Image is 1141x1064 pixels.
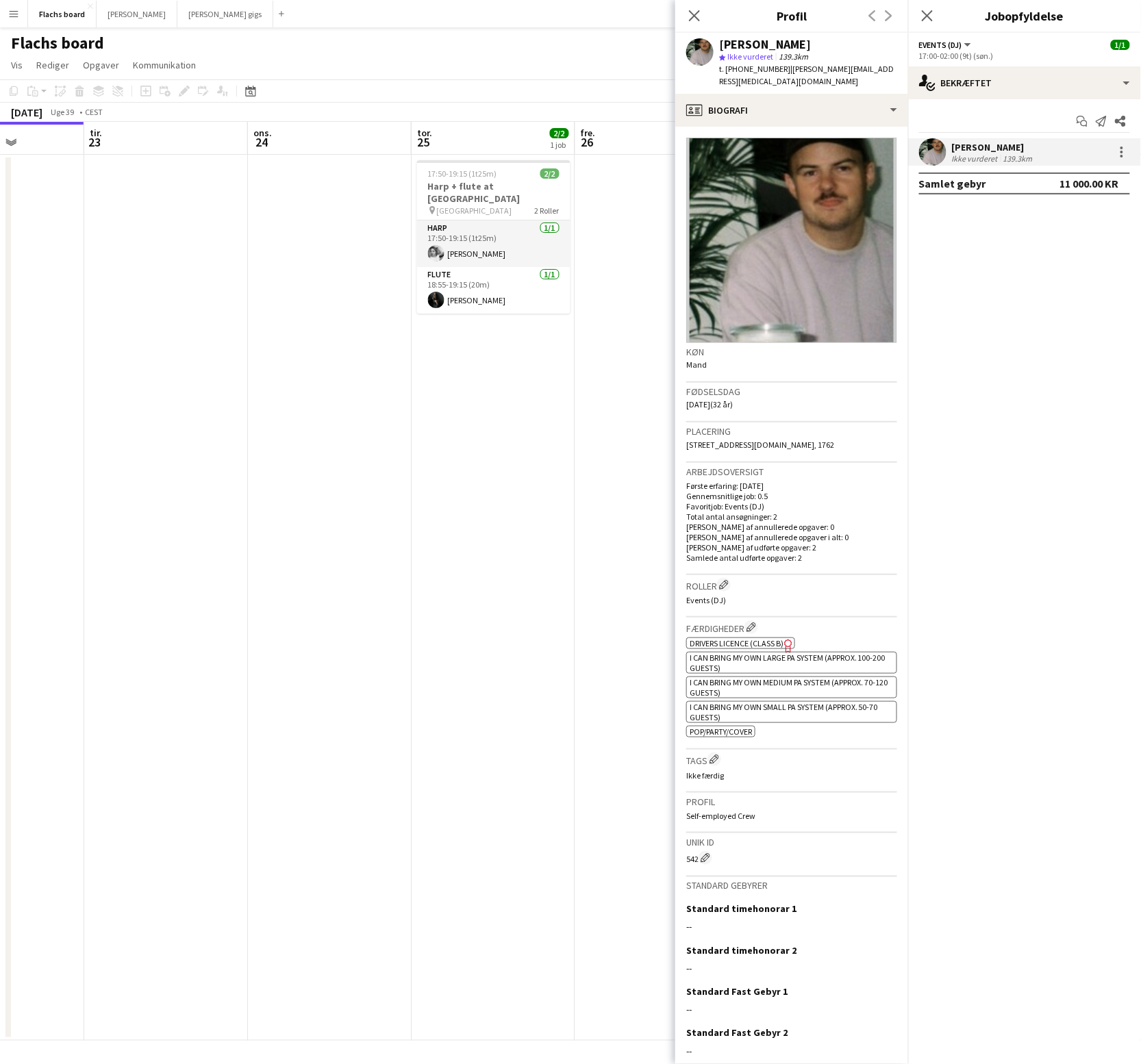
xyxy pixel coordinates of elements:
div: [PERSON_NAME] [952,141,1036,153]
h3: Fødselsdag [686,385,897,398]
div: -- [686,1004,897,1016]
h3: Standard gebyrer [686,880,897,892]
div: 542 [686,851,897,865]
p: [PERSON_NAME] af udførte opgaver: 2 [686,542,897,553]
span: Pop/Party/Cover [690,726,752,737]
h3: Placering [686,425,897,438]
h3: Færdigheder [686,620,897,635]
span: | [PERSON_NAME][EMAIL_ADDRESS][MEDICAL_DATA][DOMAIN_NAME] [719,64,894,86]
span: Ikke vurderet [727,51,773,62]
span: Uge 39 [45,107,79,117]
p: [PERSON_NAME] af annullerede opgaver: 0 [686,522,897,532]
span: Events (DJ) [686,595,726,605]
img: Mandskabs avatar eller foto [686,138,897,343]
span: 139.3km [776,51,811,62]
div: Biografi [675,94,908,127]
div: [DATE] [11,105,42,119]
div: Bekræftet [908,66,1141,99]
h3: Unik ID [686,836,897,848]
div: -- [686,1046,897,1058]
div: 139.3km [1001,153,1036,164]
span: 17:50-19:15 (1t25m) [428,168,497,179]
p: [PERSON_NAME] af annullerede opgaver i alt: 0 [686,532,897,542]
h3: Roller [686,578,897,592]
div: -- [686,963,897,975]
a: Opgaver [77,56,125,74]
h3: Køn [686,346,897,358]
span: Kommunikation [133,59,196,71]
span: fre. [581,127,596,139]
span: Mand [686,359,707,370]
p: Favoritjob: Events (DJ) [686,501,897,511]
div: [PERSON_NAME] [719,38,811,51]
span: 2/2 [540,168,560,179]
span: 2 Roller [535,205,560,216]
p: Gennemsnitlige job: 0.5 [686,491,897,501]
span: Rediger [36,59,69,71]
h3: Standard timehonorar 1 [686,903,797,915]
span: 26 [579,134,596,150]
p: Ikke færdig [686,770,897,781]
div: 17:00-02:00 (9t) (søn.) [919,51,1130,61]
span: Drivers Licence (Class B) [690,638,783,648]
a: Kommunikation [127,56,201,74]
h3: Standard timehonorar 2 [686,945,797,957]
p: Self-employed Crew [686,811,897,821]
div: 11 000.00 KR [1060,177,1119,190]
span: Opgaver [83,59,119,71]
span: [DATE] (32 år) [686,399,733,409]
div: -- [686,921,897,933]
app-job-card: 17:50-19:15 (1t25m)2/2Harp + flute at [GEOGRAPHIC_DATA] [GEOGRAPHIC_DATA]2 RollerHarp1/117:50-19:... [417,160,570,314]
button: Flachs board [28,1,97,27]
h3: Harp + flute at [GEOGRAPHIC_DATA] [417,180,570,205]
p: Første erfaring: [DATE] [686,481,897,491]
span: 25 [415,134,432,150]
span: 23 [88,134,102,150]
p: Samlede antal udførte opgaver: 2 [686,553,897,563]
span: Vis [11,59,23,71]
a: Rediger [31,56,75,74]
span: I can bring my own medium PA system (approx. 70-120 guests) [690,677,888,698]
span: I can bring my own small PA system (approx. 50-70 guests) [690,702,878,722]
span: [GEOGRAPHIC_DATA] [437,205,512,216]
h3: Profil [675,7,908,25]
div: Ikke vurderet [952,153,1001,164]
h1: Flachs board [11,33,104,53]
h3: Standard Fast Gebyr 2 [686,1027,788,1039]
span: tir. [90,127,102,139]
div: Samlet gebyr [919,177,986,190]
h3: Profil [686,796,897,808]
a: Vis [5,56,28,74]
p: Total antal ansøgninger: 2 [686,511,897,522]
button: Events (DJ) [919,40,973,50]
app-card-role: Flute1/118:55-19:15 (20m)[PERSON_NAME] [417,267,570,314]
h3: Standard Fast Gebyr 1 [686,986,788,998]
button: [PERSON_NAME] gigs [177,1,273,27]
span: tor. [417,127,432,139]
span: I can bring my own large PA system (approx. 100-200 guests) [690,653,886,673]
h3: Arbejdsoversigt [686,466,897,478]
span: ons. [253,127,272,139]
span: [STREET_ADDRESS][DOMAIN_NAME], 1762 [686,440,834,450]
span: 1/1 [1111,40,1130,50]
app-card-role: Harp1/117:50-19:15 (1t25m)[PERSON_NAME] [417,220,570,267]
div: CEST [85,107,103,117]
h3: Jobopfyldelse [908,7,1141,25]
span: t. [PHONE_NUMBER] [719,64,790,74]
span: 2/2 [550,128,569,138]
span: Events (DJ) [919,40,962,50]
span: 24 [251,134,272,150]
h3: Tags [686,752,897,767]
div: 1 job [551,140,568,150]
button: [PERSON_NAME] [97,1,177,27]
